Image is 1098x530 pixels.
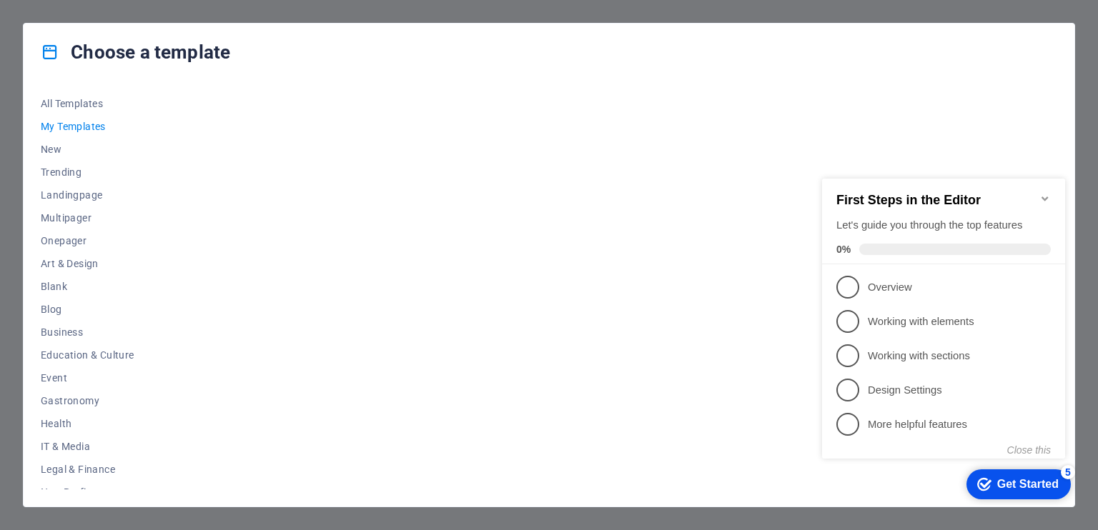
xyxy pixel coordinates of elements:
[20,61,234,76] div: Let's guide you through the top features
[41,464,134,475] span: Legal & Finance
[41,486,134,498] span: Non-Profit
[51,260,223,275] p: More helpful features
[41,98,134,109] span: All Templates
[20,86,43,98] span: 0%
[41,189,134,201] span: Landingpage
[41,115,134,138] button: My Templates
[41,344,134,366] button: Education & Culture
[41,138,134,161] button: New
[150,312,254,342] div: Get Started 5 items remaining, 0% complete
[41,161,134,184] button: Trending
[41,298,134,321] button: Blog
[41,92,134,115] button: All Templates
[6,147,249,181] li: Working with elements
[41,481,134,504] button: Non-Profit
[51,157,223,172] p: Working with elements
[41,441,134,452] span: IT & Media
[41,458,134,481] button: Legal & Finance
[41,144,134,155] span: New
[41,41,230,64] h4: Choose a template
[244,308,259,322] div: 5
[181,321,242,334] div: Get Started
[41,395,134,406] span: Gastronomy
[41,258,134,269] span: Art & Design
[41,435,134,458] button: IT & Media
[41,235,134,246] span: Onepager
[6,113,249,147] li: Overview
[41,304,134,315] span: Blog
[41,281,134,292] span: Blank
[41,321,134,344] button: Business
[6,216,249,250] li: Design Settings
[41,326,134,338] span: Business
[191,287,234,299] button: Close this
[51,191,223,206] p: Working with sections
[41,412,134,435] button: Health
[51,123,223,138] p: Overview
[41,212,134,224] span: Multipager
[6,250,249,284] li: More helpful features
[41,184,134,206] button: Landingpage
[20,36,234,51] h2: First Steps in the Editor
[41,252,134,275] button: Art & Design
[51,226,223,241] p: Design Settings
[223,36,234,47] div: Minimize checklist
[41,418,134,429] span: Health
[6,181,249,216] li: Working with sections
[41,229,134,252] button: Onepager
[41,206,134,229] button: Multipager
[41,349,134,361] span: Education & Culture
[41,366,134,389] button: Event
[41,389,134,412] button: Gastronomy
[41,166,134,178] span: Trending
[41,372,134,384] span: Event
[41,121,134,132] span: My Templates
[41,275,134,298] button: Blank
